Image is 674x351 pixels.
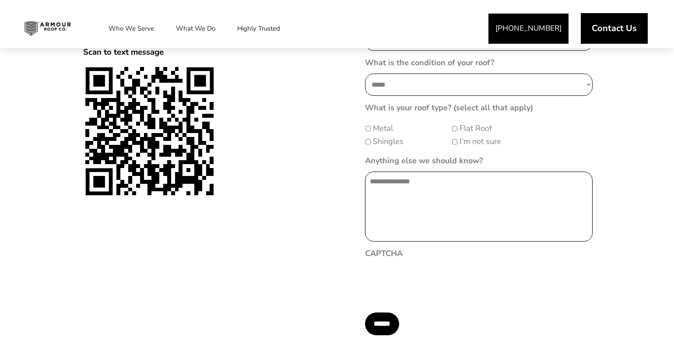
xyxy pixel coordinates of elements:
[365,156,483,166] label: Anything else we should know?
[460,136,501,147] label: I’m not sure
[100,18,163,39] a: Who We Serve
[488,14,569,44] a: [PHONE_NUMBER]
[365,103,533,113] label: What is your roof type? (select all that apply)
[228,18,289,39] a: Highly Trusted
[167,18,224,39] a: What We Do
[581,13,648,44] a: Contact Us
[592,24,637,33] span: Contact Us
[18,18,78,39] img: Industrial and Commercial Roofing Company | Armour Roof Co.
[460,123,492,134] label: Flat Roof
[365,264,498,298] iframe: reCAPTCHA
[365,58,494,68] label: What is the condition of your roof?
[373,136,404,147] label: Shingles
[83,46,164,58] span: Scan to text message
[365,249,403,259] label: CAPTCHA
[373,123,393,134] label: Metal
